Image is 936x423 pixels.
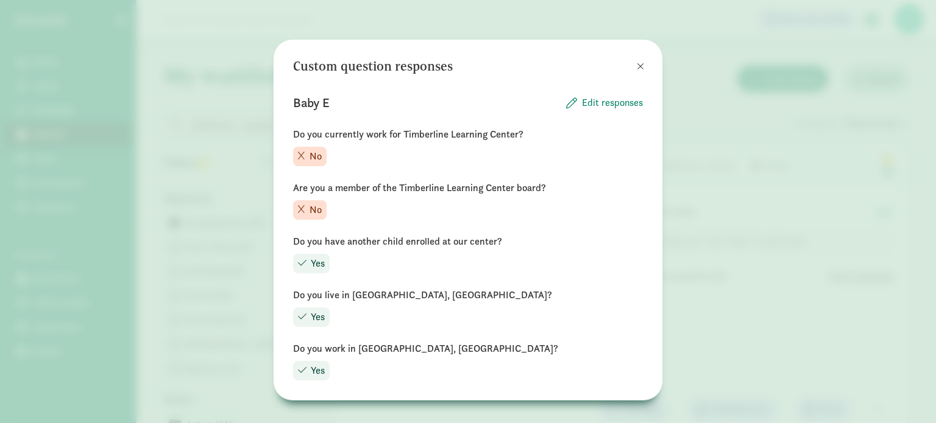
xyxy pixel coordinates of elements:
[875,365,936,423] iframe: Chat Widget
[293,307,330,327] div: Yes
[293,147,327,166] div: No
[293,59,453,74] h3: Custom question responses
[293,181,643,195] p: Are you a member of the Timberline Learning Center board?
[566,96,643,110] button: Edit responses
[293,93,330,113] p: Baby E
[293,254,330,273] div: Yes
[293,127,643,142] p: Do you currently work for Timberline Learning Center?
[293,341,643,356] p: Do you work in [GEOGRAPHIC_DATA], [GEOGRAPHIC_DATA]?
[582,96,643,110] span: Edit responses
[293,200,327,220] div: No
[293,234,643,249] p: Do you have another child enrolled at our center?
[293,361,330,380] div: Yes
[293,288,643,302] p: Do you live in [GEOGRAPHIC_DATA], [GEOGRAPHIC_DATA]?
